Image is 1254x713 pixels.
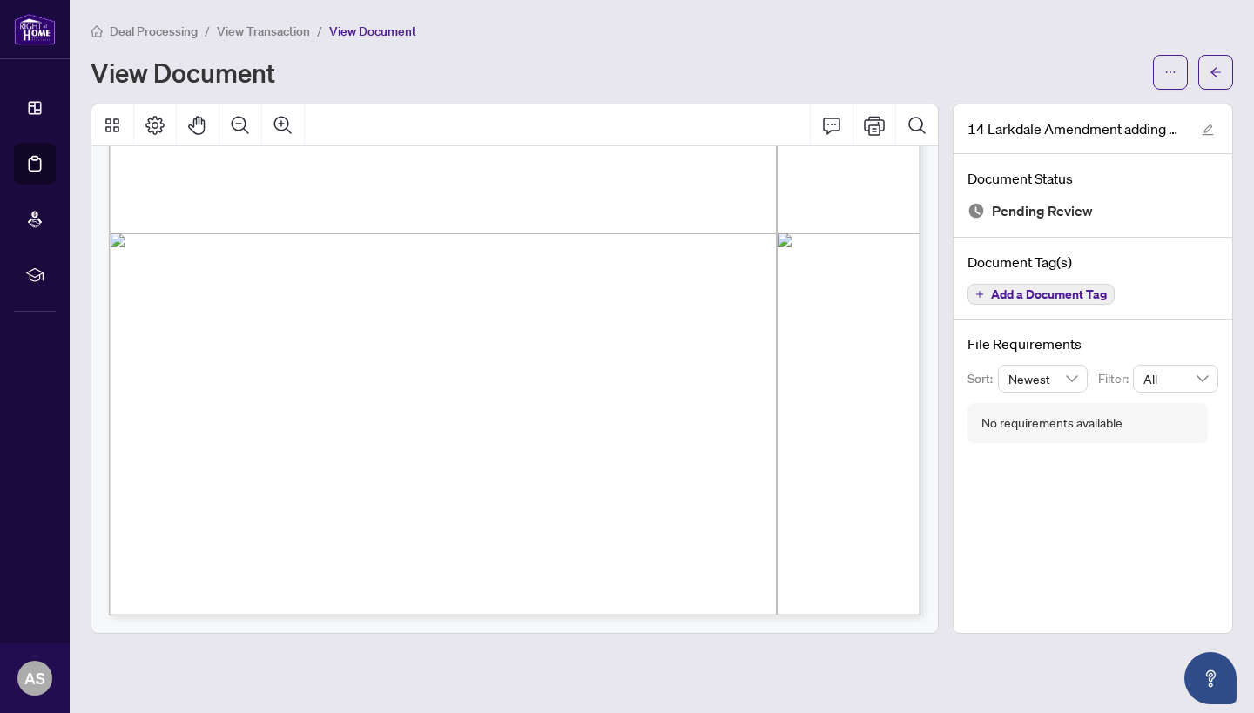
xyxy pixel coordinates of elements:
span: home [91,25,103,37]
span: edit [1202,124,1214,136]
button: Add a Document Tag [967,284,1115,305]
span: ellipsis [1164,66,1176,78]
li: / [205,21,210,41]
span: All [1143,366,1208,392]
span: arrow-left [1210,66,1222,78]
img: logo [14,13,56,45]
span: AS [24,666,45,690]
span: View Document [329,24,416,39]
h1: View Document [91,58,275,86]
span: View Transaction [217,24,310,39]
span: plus [975,290,984,299]
li: / [317,21,322,41]
h4: Document Status [967,168,1218,189]
button: Open asap [1184,652,1237,704]
div: No requirements available [981,414,1123,433]
span: Add a Document Tag [991,288,1107,300]
p: Sort: [967,369,998,388]
span: Newest [1008,366,1078,392]
h4: Document Tag(s) [967,252,1218,272]
span: 14 Larkdale Amendment adding parents.pdf [967,118,1185,139]
span: Deal Processing [110,24,198,39]
img: Document Status [967,202,985,219]
span: Pending Review [992,199,1093,223]
h4: File Requirements [967,333,1218,354]
p: Filter: [1098,369,1133,388]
